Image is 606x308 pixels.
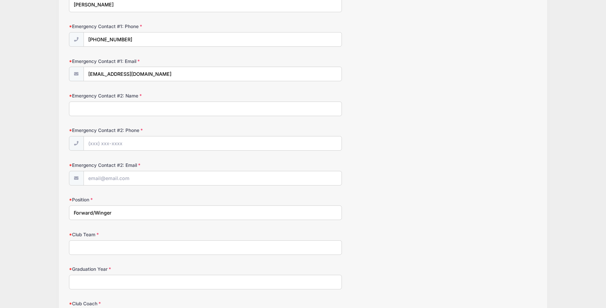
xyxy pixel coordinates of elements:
[69,92,225,99] label: Emergency Contact #2: Name
[69,162,225,169] label: Emergency Contact #2: Email
[69,266,225,272] label: Graduation Year
[69,58,225,65] label: Emergency Contact #1: Email
[69,196,225,203] label: Position
[69,23,225,30] label: Emergency Contact #1: Phone
[84,171,342,185] input: email@email.com
[84,32,342,47] input: (xxx) xxx-xxxx
[69,300,225,307] label: Club Coach
[69,231,225,238] label: Club Team
[69,127,225,134] label: Emergency Contact #2: Phone
[84,136,342,151] input: (xxx) xxx-xxxx
[84,67,342,81] input: email@email.com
